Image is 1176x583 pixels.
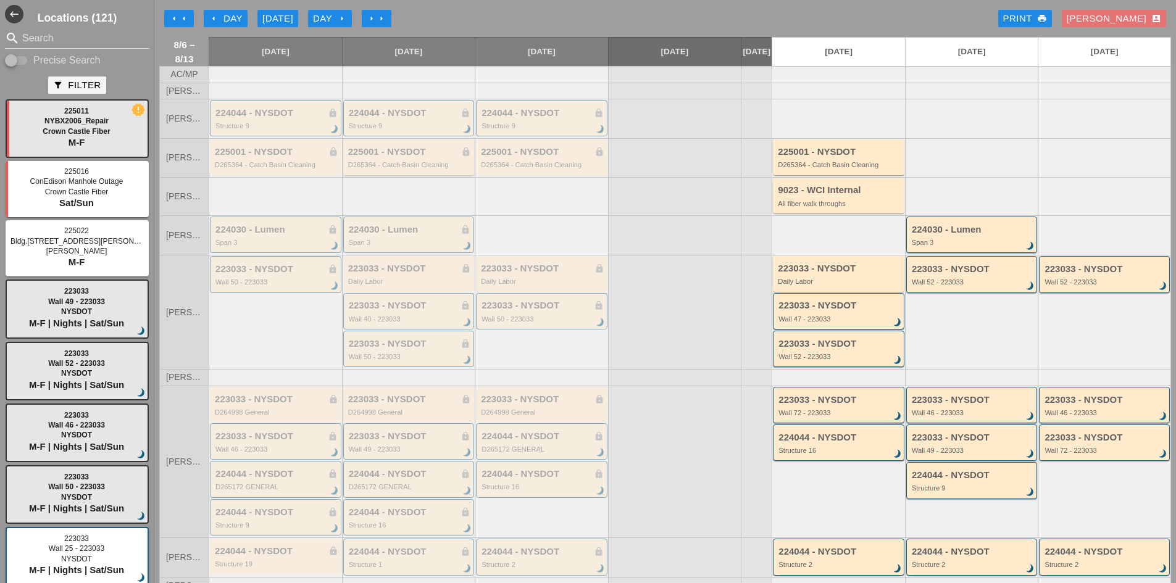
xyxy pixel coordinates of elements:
[778,395,901,405] div: 223033 - NYSDOT
[308,10,352,27] button: Day
[481,147,604,157] div: 225001 - NYSDOT
[64,411,89,420] span: 223033
[61,493,92,502] span: NYSDOT
[5,5,23,23] button: Shrink Sidebar
[61,307,92,316] span: NYSDOT
[482,445,604,453] div: D265172 GENERAL
[166,373,202,382] span: [PERSON_NAME]
[461,225,470,234] i: lock
[328,225,338,234] i: lock
[30,177,123,186] span: ConEdison Manhole Outage
[481,408,604,416] div: D264998 General
[328,484,341,498] i: brightness_3
[135,386,148,400] i: brightness_3
[348,408,472,416] div: D264998 General
[482,483,604,490] div: Structure 16
[594,447,607,460] i: brightness_3
[348,161,472,168] div: D265364 - Catch Basin Cleaning
[215,483,338,490] div: D265172 GENERAL
[482,300,604,311] div: 223033 - NYSDOT
[891,448,904,461] i: brightness_3
[215,469,338,479] div: 224044 - NYSDOT
[461,547,470,556] i: lock
[349,339,471,349] div: 223033 - NYSDOT
[778,409,901,416] div: Wall 72 - 223033
[594,123,607,136] i: brightness_3
[349,445,471,453] div: Wall 49 - 223033
[482,108,604,118] div: 224044 - NYSDOT
[215,394,338,405] div: 223033 - NYSDOT
[349,547,471,557] div: 224044 - NYSDOT
[461,522,474,535] i: brightness_3
[482,315,604,323] div: Wall 50 - 223033
[1156,448,1170,461] i: brightness_3
[33,54,101,67] label: Precise Search
[461,447,474,460] i: brightness_3
[10,237,162,246] span: Bldg.[STREET_ADDRESS][PERSON_NAME]
[349,108,471,118] div: 224044 - NYSDOT
[594,300,604,310] i: lock
[349,315,471,323] div: Wall 40 - 223033
[461,394,471,404] i: lock
[348,263,472,274] div: 223033 - NYSDOT
[1062,10,1166,27] button: [PERSON_NAME]
[169,14,179,23] i: arrow_left
[5,53,149,68] div: Enable Precise search to match search terms exactly.
[778,315,901,323] div: Wall 47 - 223033
[1038,38,1170,66] a: [DATE]
[164,10,194,27] button: Move Back 1 Week
[64,534,89,543] span: 223033
[778,353,901,360] div: Wall 52 - 223033
[61,369,92,378] span: NYSDOT
[461,147,471,157] i: lock
[1045,409,1166,416] div: Wall 46 - 223033
[328,108,338,118] i: lock
[912,225,1034,235] div: 224030 - Lumen
[741,38,772,66] a: [DATE]
[481,278,604,285] div: Daily Labor
[179,14,189,23] i: arrow_left
[1045,395,1166,405] div: 223033 - NYSDOT
[772,38,905,66] a: [DATE]
[29,318,124,328] span: M-F | Nights | Sat/Sun
[1156,410,1170,423] i: brightness_3
[1045,432,1166,443] div: 223033 - NYSDOT
[328,546,338,556] i: lock
[215,225,338,235] div: 224030 - Lumen
[48,482,105,491] span: Wall 50 - 223033
[166,308,202,317] span: [PERSON_NAME]
[778,547,901,557] div: 224044 - NYSDOT
[45,188,109,196] span: Crown Castle Fiber
[29,441,124,452] span: M-F | Nights | Sat/Sun
[461,431,470,441] i: lock
[328,447,341,460] i: brightness_3
[48,76,106,94] button: Filter
[1045,264,1166,275] div: 223033 - NYSDOT
[481,394,604,405] div: 223033 - NYSDOT
[348,147,472,157] div: 225001 - NYSDOT
[461,507,470,517] i: lock
[594,431,604,441] i: lock
[1024,279,1038,293] i: brightness_3
[912,395,1034,405] div: 223033 - NYSDOT
[912,264,1034,275] div: 223033 - NYSDOT
[48,421,105,429] span: Wall 46 - 223033
[5,5,23,23] i: west
[209,12,243,26] div: Day
[481,161,604,168] div: D265364 - Catch Basin Cleaning
[362,10,391,27] button: Move Ahead 1 Week
[328,469,338,479] i: lock
[349,483,471,490] div: D265172 GENERAL
[1024,448,1038,461] i: brightness_3
[1024,562,1038,576] i: brightness_3
[778,200,901,207] div: All fiber walk throughs
[48,359,105,368] span: Wall 52 - 223033
[166,38,202,66] span: 8/6 – 8/13
[461,469,470,479] i: lock
[215,108,338,118] div: 224044 - NYSDOT
[215,546,338,556] div: 224044 - NYSDOT
[594,394,604,404] i: lock
[891,316,904,329] i: brightness_3
[778,447,901,454] div: Structure 16
[349,469,471,479] div: 224044 - NYSDOT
